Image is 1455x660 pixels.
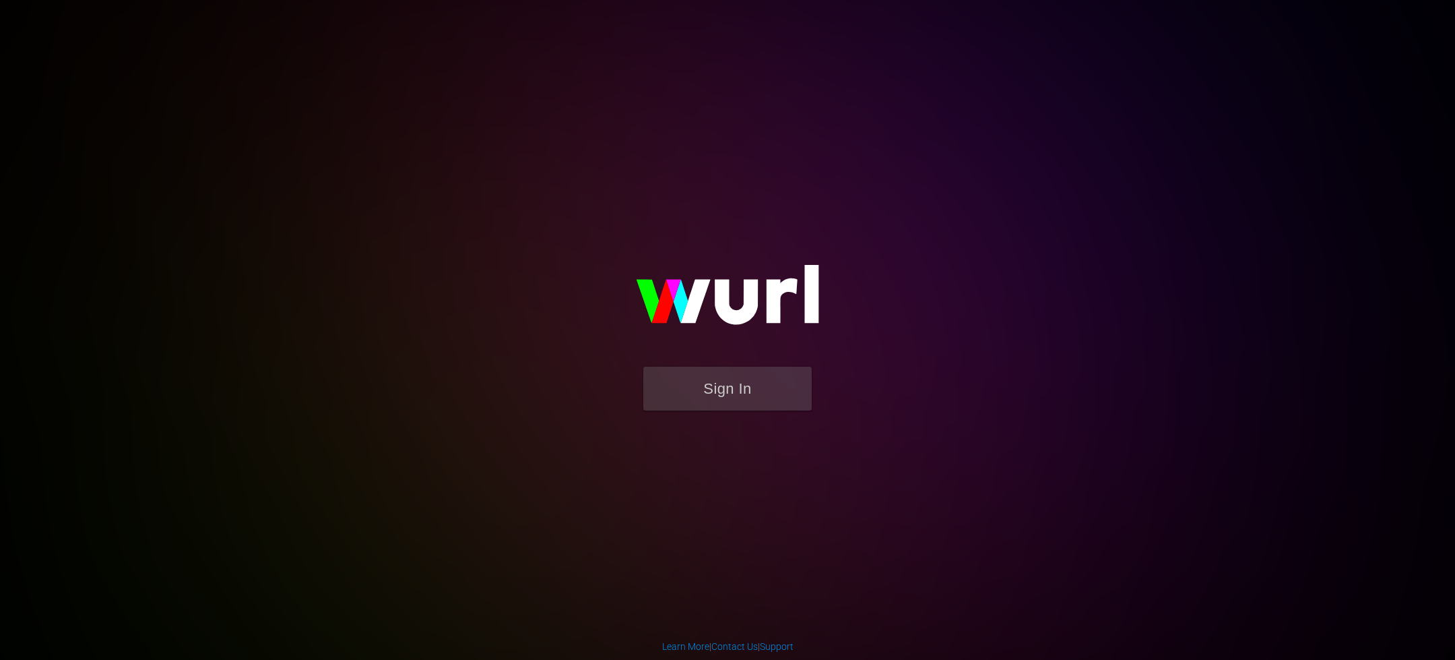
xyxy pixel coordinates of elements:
[643,367,812,411] button: Sign In
[662,640,794,653] div: | |
[760,641,794,652] a: Support
[593,236,862,367] img: wurl-logo-on-black-223613ac3d8ba8fe6dc639794a292ebdb59501304c7dfd60c99c58986ef67473.svg
[662,641,709,652] a: Learn More
[711,641,758,652] a: Contact Us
